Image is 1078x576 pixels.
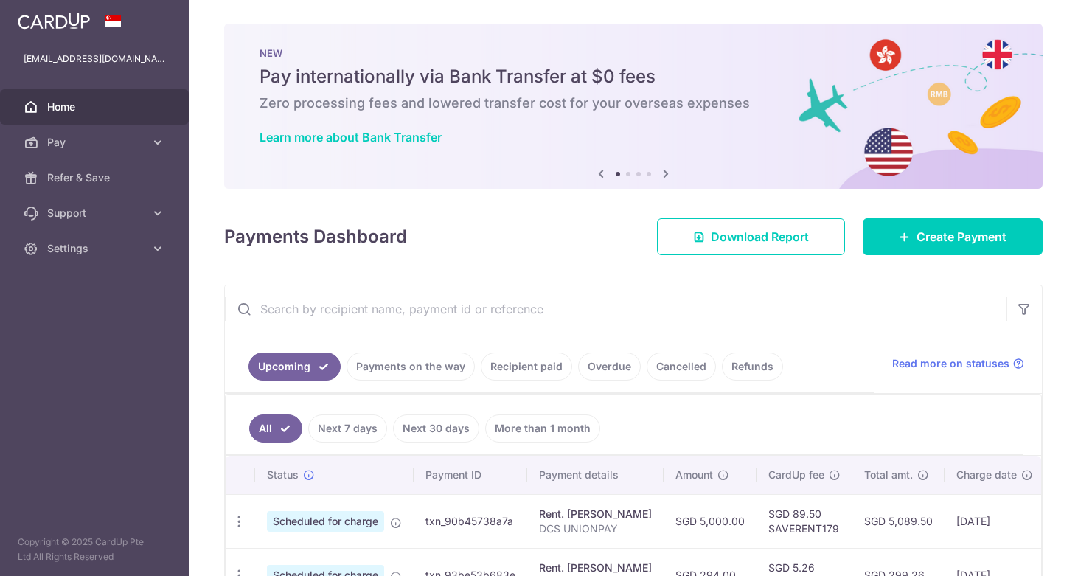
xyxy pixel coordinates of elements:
span: Charge date [956,468,1017,482]
p: NEW [260,47,1007,59]
a: Next 7 days [308,414,387,443]
span: Home [47,100,145,114]
div: Rent. [PERSON_NAME] [539,561,652,575]
a: Upcoming [248,353,341,381]
a: Download Report [657,218,845,255]
span: Download Report [711,228,809,246]
td: [DATE] [945,494,1045,548]
img: Bank transfer banner [224,24,1043,189]
p: [EMAIL_ADDRESS][DOMAIN_NAME] [24,52,165,66]
a: Cancelled [647,353,716,381]
span: Refer & Save [47,170,145,185]
a: Payments on the way [347,353,475,381]
span: Support [47,206,145,221]
div: Rent. [PERSON_NAME] [539,507,652,521]
td: SGD 89.50 SAVERENT179 [757,494,852,548]
h4: Payments Dashboard [224,223,407,250]
h5: Pay internationally via Bank Transfer at $0 fees [260,65,1007,89]
td: txn_90b45738a7a [414,494,527,548]
a: Create Payment [863,218,1043,255]
span: Scheduled for charge [267,511,384,532]
a: Overdue [578,353,641,381]
span: Pay [47,135,145,150]
p: DCS UNIONPAY [539,521,652,536]
a: Refunds [722,353,783,381]
img: CardUp [18,12,90,30]
iframe: Opens a widget where you can find more information [983,532,1063,569]
th: Payment ID [414,456,527,494]
span: Total amt. [864,468,913,482]
h6: Zero processing fees and lowered transfer cost for your overseas expenses [260,94,1007,112]
span: Settings [47,241,145,256]
a: More than 1 month [485,414,600,443]
span: Read more on statuses [892,356,1009,371]
a: Next 30 days [393,414,479,443]
a: Learn more about Bank Transfer [260,130,442,145]
a: All [249,414,302,443]
a: Recipient paid [481,353,572,381]
a: Read more on statuses [892,356,1024,371]
input: Search by recipient name, payment id or reference [225,285,1006,333]
span: Status [267,468,299,482]
span: Amount [675,468,713,482]
td: SGD 5,089.50 [852,494,945,548]
td: SGD 5,000.00 [664,494,757,548]
span: CardUp fee [768,468,824,482]
th: Payment details [527,456,664,494]
span: Create Payment [917,228,1006,246]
